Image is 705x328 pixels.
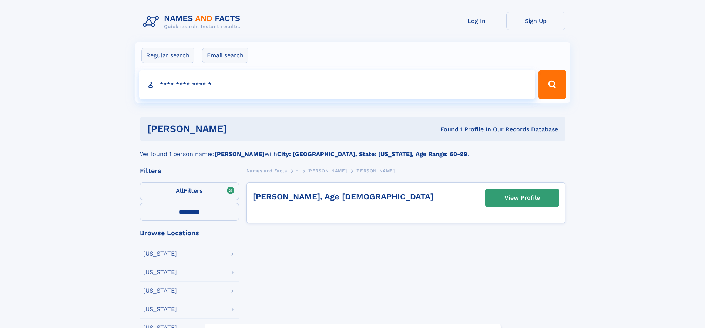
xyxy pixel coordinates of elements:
[307,168,347,173] span: [PERSON_NAME]
[506,12,565,30] a: Sign Up
[139,70,536,99] input: search input
[333,125,558,133] div: Found 1 Profile In Our Records Database
[538,70,566,99] button: Search Button
[504,189,540,206] div: View Profile
[295,168,299,173] span: H
[253,192,433,201] a: [PERSON_NAME], Age [DEMOGRAPHIC_DATA]
[176,187,184,194] span: All
[202,48,248,63] label: Email search
[143,288,177,294] div: [US_STATE]
[143,251,177,257] div: [US_STATE]
[355,168,395,173] span: [PERSON_NAME]
[307,166,347,175] a: [PERSON_NAME]
[140,168,239,174] div: Filters
[486,189,559,207] a: View Profile
[277,151,467,158] b: City: [GEOGRAPHIC_DATA], State: [US_STATE], Age Range: 60-99
[143,269,177,275] div: [US_STATE]
[215,151,265,158] b: [PERSON_NAME]
[140,182,239,200] label: Filters
[147,124,334,133] h1: [PERSON_NAME]
[140,12,246,32] img: Logo Names and Facts
[143,306,177,312] div: [US_STATE]
[140,230,239,236] div: Browse Locations
[141,48,194,63] label: Regular search
[140,141,565,159] div: We found 1 person named with .
[295,166,299,175] a: H
[447,12,506,30] a: Log In
[246,166,287,175] a: Names and Facts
